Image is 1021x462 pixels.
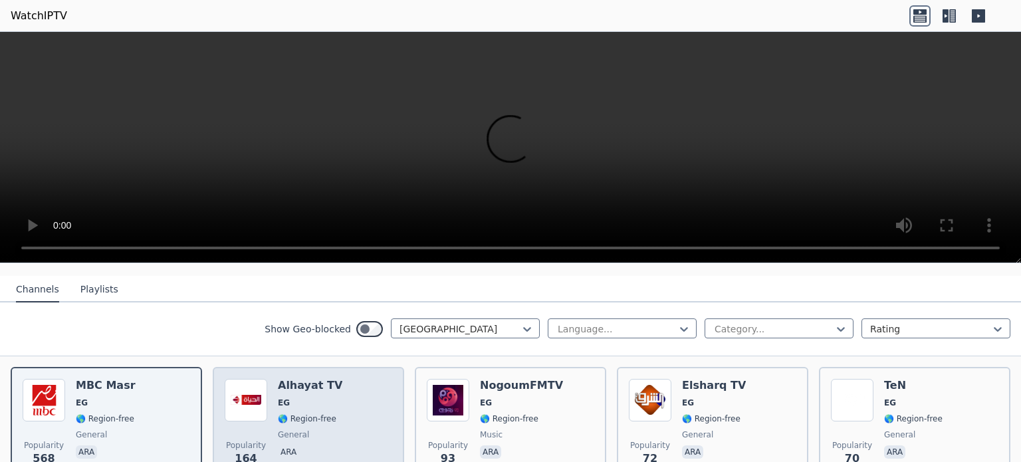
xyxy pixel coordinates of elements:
[629,379,671,421] img: Elsharq TV
[884,413,943,424] span: 🌎 Region-free
[884,398,896,408] span: EG
[76,445,97,459] p: ara
[884,379,943,392] h6: TeN
[76,379,136,392] h6: MBC Masr
[884,429,915,440] span: general
[832,440,872,451] span: Popularity
[278,398,290,408] span: EG
[278,379,342,392] h6: Alhayat TV
[225,379,267,421] img: Alhayat TV
[265,322,351,336] label: Show Geo-blocked
[16,277,59,302] button: Channels
[76,398,88,408] span: EG
[11,8,67,24] a: WatchIPTV
[480,398,492,408] span: EG
[226,440,266,451] span: Popularity
[682,429,713,440] span: general
[278,445,299,459] p: ara
[480,429,503,440] span: music
[76,429,107,440] span: general
[278,429,309,440] span: general
[24,440,64,451] span: Popularity
[630,440,670,451] span: Popularity
[428,440,468,451] span: Popularity
[682,398,694,408] span: EG
[480,413,538,424] span: 🌎 Region-free
[23,379,65,421] img: MBC Masr
[278,413,336,424] span: 🌎 Region-free
[831,379,873,421] img: TeN
[480,445,501,459] p: ara
[427,379,469,421] img: NogoumFMTV
[682,445,703,459] p: ara
[884,445,905,459] p: ara
[682,379,746,392] h6: Elsharq TV
[480,379,563,392] h6: NogoumFMTV
[76,413,134,424] span: 🌎 Region-free
[682,413,740,424] span: 🌎 Region-free
[80,277,118,302] button: Playlists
